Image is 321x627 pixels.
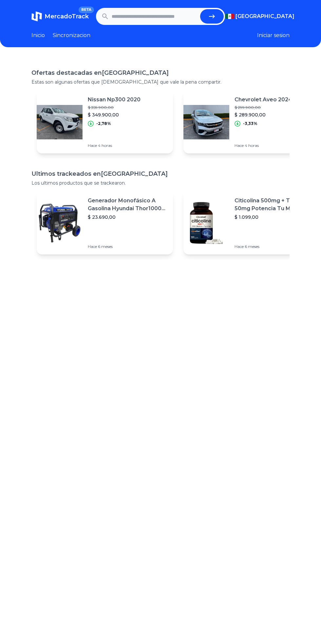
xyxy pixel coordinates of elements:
p: Hace 4 horas [88,143,141,148]
p: $ 349.900,00 [88,111,141,118]
p: -3,33% [243,121,257,126]
a: Inicio [31,31,45,39]
img: Featured image [37,200,83,246]
p: Generador Monofásico A Gasolina Hyundai Thor10000 P 11.5 Kw [88,197,168,212]
p: $ 299.900,00 [235,105,292,110]
p: $ 359.900,00 [88,105,141,110]
h1: Ultimos trackeados en [GEOGRAPHIC_DATA] [31,169,290,178]
a: Featured imageNissan Np300 2020$ 359.900,00$ 349.900,00-2,78%Hace 4 horas [37,91,173,153]
img: MercadoTrack [31,11,42,22]
span: MercadoTrack [45,13,89,20]
span: [GEOGRAPHIC_DATA] [236,12,294,20]
p: Hace 6 meses [88,244,168,249]
h1: Ofertas destacadas en [GEOGRAPHIC_DATA] [31,68,290,77]
p: Hace 6 meses [235,244,314,249]
button: Iniciar sesion [257,31,290,39]
img: Featured image [183,99,229,145]
a: Featured imageCiticolina 500mg + Tirosina 50mg Potencia Tu Mente (120caps) Sabor Sin Sabor$ 1.099... [183,192,320,254]
p: Hace 4 horas [235,143,292,148]
p: Citicolina 500mg + Tirosina 50mg Potencia Tu Mente (120caps) Sabor Sin Sabor [235,197,314,212]
a: Featured imageGenerador Monofásico A Gasolina Hyundai Thor10000 P 11.5 Kw$ 23.690,00Hace 6 meses [37,192,173,254]
p: -2,78% [96,121,111,126]
p: Chevrolet Aveo 2024 [235,96,292,104]
p: Nissan Np300 2020 [88,96,141,104]
p: $ 23.690,00 [88,214,168,220]
img: Mexico [225,14,234,19]
p: Estas son algunas ofertas que [DEMOGRAPHIC_DATA] que vale la pena compartir. [31,79,290,85]
p: $ 1.099,00 [235,214,314,220]
img: Featured image [183,200,229,246]
a: Featured imageChevrolet Aveo 2024$ 299.900,00$ 289.900,00-3,33%Hace 4 horas [183,91,320,153]
a: MercadoTrackBETA [31,11,89,22]
button: [GEOGRAPHIC_DATA] [225,12,290,20]
p: Los ultimos productos que se trackearon. [31,180,290,186]
span: BETA [79,7,94,13]
img: Featured image [37,99,83,145]
a: Sincronizacion [53,31,90,39]
p: $ 289.900,00 [235,111,292,118]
